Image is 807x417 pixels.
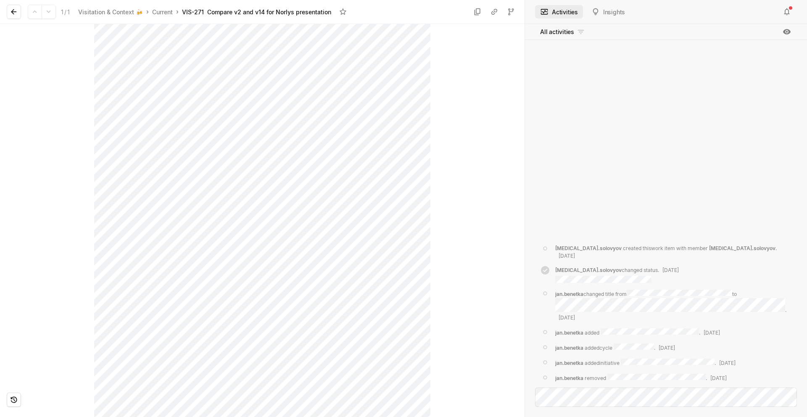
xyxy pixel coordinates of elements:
[555,267,622,273] span: [MEDICAL_DATA].solovyov
[555,359,736,367] div: added initiative .
[559,253,575,259] span: [DATE]
[146,8,149,16] div: ›
[555,267,679,283] div: changed status .
[559,314,575,321] span: [DATE]
[555,330,583,336] span: jan.benetka
[719,360,736,366] span: [DATE]
[78,8,143,16] div: Visitation & Context 🍻
[662,267,679,273] span: [DATE]
[207,8,331,16] div: Compare v2 and v14 for Norlys presentation
[659,345,675,351] span: [DATE]
[64,8,66,16] span: /
[555,375,583,381] span: jan.benetka
[709,245,775,251] span: [MEDICAL_DATA].solovyov
[150,6,174,18] a: Current
[704,330,720,336] span: [DATE]
[555,360,583,366] span: jan.benetka
[555,291,583,297] span: jan.benetka
[710,375,727,381] span: [DATE]
[555,328,720,337] div: added .
[555,245,622,251] span: [MEDICAL_DATA].solovyov
[555,345,583,351] span: jan.benetka
[61,8,70,16] div: 1 1
[535,25,590,39] button: All activities
[555,245,792,260] div: created this work item with member .
[555,290,792,322] div: changed title from to .
[540,27,574,36] span: All activities
[555,343,675,352] div: added cycle .
[555,374,727,382] div: removed .
[182,8,204,16] div: VIS-271
[176,8,179,16] div: ›
[586,5,630,18] button: Insights
[76,6,145,18] a: Visitation & Context 🍻
[535,5,583,18] button: Activities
